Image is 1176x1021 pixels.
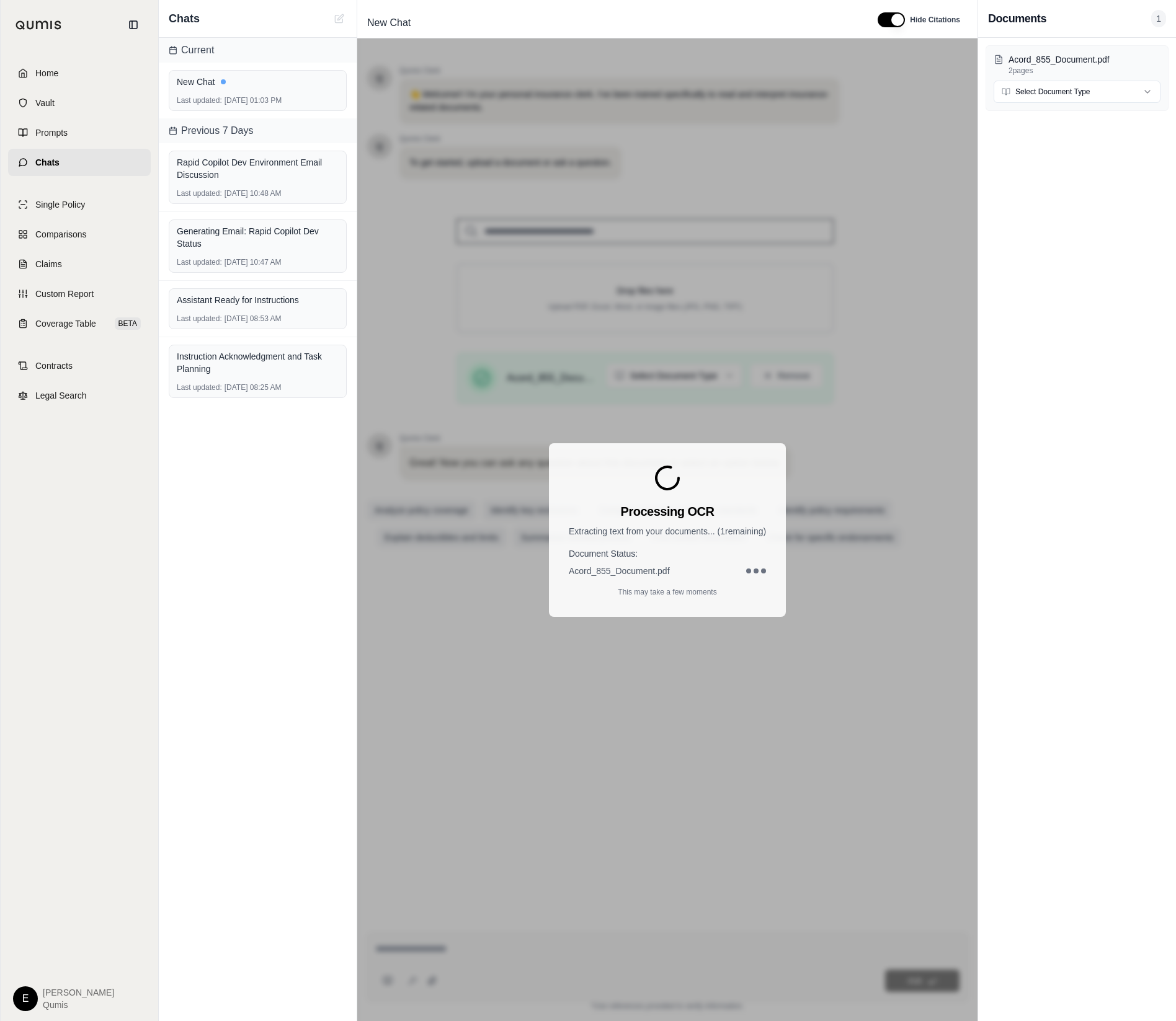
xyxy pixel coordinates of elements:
div: [DATE] 01:03 PM [177,95,339,105]
p: 2 pages [1009,66,1160,76]
a: Custom Report [8,280,151,307]
a: Contracts [8,352,151,379]
span: Qumis [43,999,114,1011]
div: Previous 7 Days [159,118,357,143]
div: Rapid Copilot Dev Environment Email Discussion [177,156,339,181]
span: Contracts [35,360,73,372]
span: Chats [169,10,200,27]
span: Legal Search [35,389,87,402]
div: [DATE] 08:53 AM [177,314,339,324]
a: Coverage TableBETA [8,310,151,337]
div: Instruction Acknowledgment and Task Planning [177,350,339,375]
span: Last updated: [177,257,222,267]
div: Edit Title [362,13,863,33]
span: BETA [115,317,141,330]
button: Collapse sidebar [123,15,143,35]
a: Chats [8,149,151,176]
h3: Documents [988,10,1046,27]
a: Vault [8,89,151,117]
span: Hide Citations [910,15,960,25]
div: E [13,986,38,1011]
span: Last updated: [177,95,222,105]
a: Single Policy [8,191,151,218]
a: Home [8,60,151,87]
a: Comparisons [8,221,151,248]
div: [DATE] 08:25 AM [177,382,339,392]
div: Assistant Ready for Instructions [177,294,339,306]
button: Acord_855_Document.pdf2pages [994,53,1160,76]
p: This may take a few moments [618,587,716,597]
span: Coverage Table [35,317,96,330]
span: Chats [35,156,60,169]
span: Acord_855_Document.pdf [569,565,670,577]
span: Home [35,67,58,79]
span: Single Policy [35,198,85,211]
div: New Chat [177,76,339,88]
span: Comparisons [35,228,86,241]
span: Prompts [35,126,68,139]
span: Last updated: [177,382,222,392]
a: Claims [8,250,151,278]
h4: Document Status: [569,547,766,560]
span: New Chat [362,13,416,33]
a: Legal Search [8,382,151,409]
button: Cannot create new chat while OCR is processing [332,11,347,26]
span: Last updated: [177,314,222,324]
img: Qumis Logo [16,20,62,30]
div: Current [159,38,357,63]
span: Vault [35,97,55,109]
span: Claims [35,258,62,270]
div: [DATE] 10:48 AM [177,188,339,198]
p: Acord_855_Document.pdf [1009,53,1160,66]
a: Prompts [8,119,151,146]
span: 1 [1151,10,1166,27]
div: Generating Email: Rapid Copilot Dev Status [177,225,339,250]
div: [DATE] 10:47 AM [177,257,339,267]
p: Extracting text from your documents... ( 1 remaining) [569,525,766,537]
span: [PERSON_NAME] [43,986,114,999]
h3: Processing OCR [621,503,715,520]
span: Custom Report [35,288,94,300]
span: Last updated: [177,188,222,198]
